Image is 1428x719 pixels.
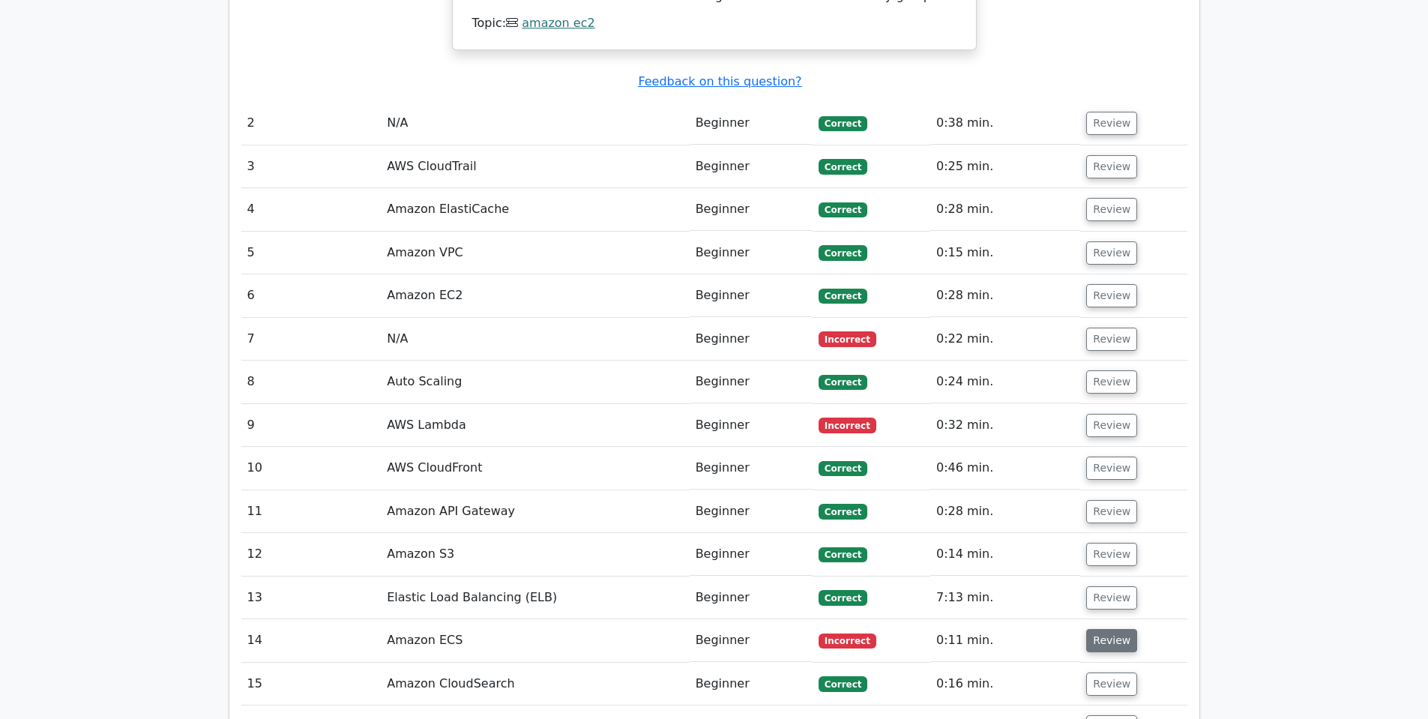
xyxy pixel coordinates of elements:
td: 5 [241,232,382,274]
span: Correct [819,116,867,131]
td: 0:28 min. [930,188,1080,231]
button: Review [1086,370,1137,394]
span: Correct [819,676,867,691]
td: Amazon VPC [381,232,689,274]
span: Incorrect [819,331,876,346]
button: Review [1086,241,1137,265]
button: Review [1086,198,1137,221]
td: 0:28 min. [930,490,1080,533]
td: 0:22 min. [930,318,1080,361]
td: Beginner [690,232,813,274]
span: Correct [819,159,867,174]
td: 7:13 min. [930,577,1080,619]
a: amazon ec2 [522,16,594,30]
td: Beginner [690,663,813,706]
span: Correct [819,375,867,390]
td: Beginner [690,533,813,576]
td: 3 [241,145,382,188]
td: Beginner [690,619,813,662]
td: Amazon S3 [381,533,689,576]
span: Correct [819,245,867,260]
td: 12 [241,533,382,576]
td: Beginner [690,577,813,619]
td: 0:38 min. [930,102,1080,145]
button: Review [1086,112,1137,135]
td: 0:16 min. [930,663,1080,706]
button: Review [1086,328,1137,351]
td: Beginner [690,318,813,361]
td: 9 [241,404,382,447]
td: 11 [241,490,382,533]
td: 2 [241,102,382,145]
td: 0:32 min. [930,404,1080,447]
a: Feedback on this question? [638,74,801,88]
td: Amazon ElastiCache [381,188,689,231]
td: Beginner [690,404,813,447]
td: Beginner [690,102,813,145]
td: N/A [381,318,689,361]
td: 6 [241,274,382,317]
td: Beginner [690,361,813,403]
span: Correct [819,289,867,304]
span: Correct [819,461,867,476]
td: 0:46 min. [930,447,1080,490]
button: Review [1086,284,1137,307]
td: 0:11 min. [930,619,1080,662]
button: Review [1086,586,1137,610]
td: 13 [241,577,382,619]
span: Incorrect [819,634,876,649]
td: 15 [241,663,382,706]
span: Correct [819,547,867,562]
span: Correct [819,202,867,217]
button: Review [1086,414,1137,437]
button: Review [1086,629,1137,652]
button: Review [1086,155,1137,178]
td: N/A [381,102,689,145]
td: 0:25 min. [930,145,1080,188]
td: Auto Scaling [381,361,689,403]
td: AWS Lambda [381,404,689,447]
button: Review [1086,500,1137,523]
div: Topic: [472,16,956,31]
button: Review [1086,543,1137,566]
td: 4 [241,188,382,231]
td: 10 [241,447,382,490]
td: Amazon API Gateway [381,490,689,533]
td: Amazon CloudSearch [381,663,689,706]
td: Beginner [690,490,813,533]
button: Review [1086,673,1137,696]
td: 14 [241,619,382,662]
td: Beginner [690,274,813,317]
span: Correct [819,504,867,519]
td: 8 [241,361,382,403]
td: AWS CloudTrail [381,145,689,188]
td: Beginner [690,447,813,490]
td: Beginner [690,188,813,231]
td: 0:24 min. [930,361,1080,403]
td: Elastic Load Balancing (ELB) [381,577,689,619]
td: AWS CloudFront [381,447,689,490]
td: 0:28 min. [930,274,1080,317]
span: Correct [819,590,867,605]
td: 7 [241,318,382,361]
td: 0:15 min. [930,232,1080,274]
button: Review [1086,457,1137,480]
td: 0:14 min. [930,533,1080,576]
td: Beginner [690,145,813,188]
span: Incorrect [819,418,876,433]
td: Amazon EC2 [381,274,689,317]
td: Amazon ECS [381,619,689,662]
